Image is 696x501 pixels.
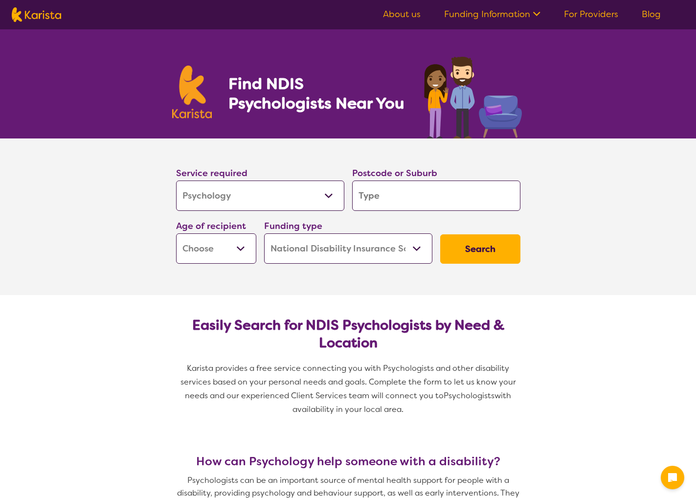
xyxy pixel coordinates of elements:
[440,234,520,264] button: Search
[352,167,437,179] label: Postcode or Suburb
[642,8,661,20] a: Blog
[180,363,518,401] span: Karista provides a free service connecting you with Psychologists and other disability services b...
[172,66,212,118] img: Karista logo
[383,8,421,20] a: About us
[564,8,618,20] a: For Providers
[172,455,524,468] h3: How can Psychology help someone with a disability?
[444,390,494,401] span: Psychologists
[444,8,540,20] a: Funding Information
[184,317,513,352] h2: Easily Search for NDIS Psychologists by Need & Location
[12,7,61,22] img: Karista logo
[176,220,246,232] label: Age of recipient
[421,53,524,138] img: psychology
[176,167,247,179] label: Service required
[264,220,322,232] label: Funding type
[228,74,409,113] h1: Find NDIS Psychologists Near You
[352,181,520,211] input: Type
